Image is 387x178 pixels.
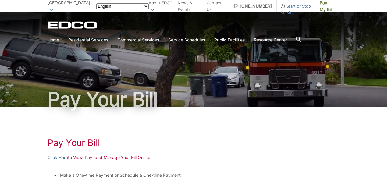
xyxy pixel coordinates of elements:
[48,154,68,161] a: Click Here
[48,21,98,29] a: EDCD logo. Return to the homepage.
[48,154,339,161] p: to View, Pay, and Manage Your Bill Online
[48,90,339,109] h1: Pay Your Bill
[254,37,287,43] a: Resource Center
[96,3,149,9] select: Select a language
[168,37,205,43] a: Service Schedules
[48,37,59,43] a: Home
[48,137,339,148] h1: Pay Your Bill
[117,37,159,43] a: Commercial Services
[214,37,245,43] a: Public Facilities
[68,37,108,43] a: Residential Services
